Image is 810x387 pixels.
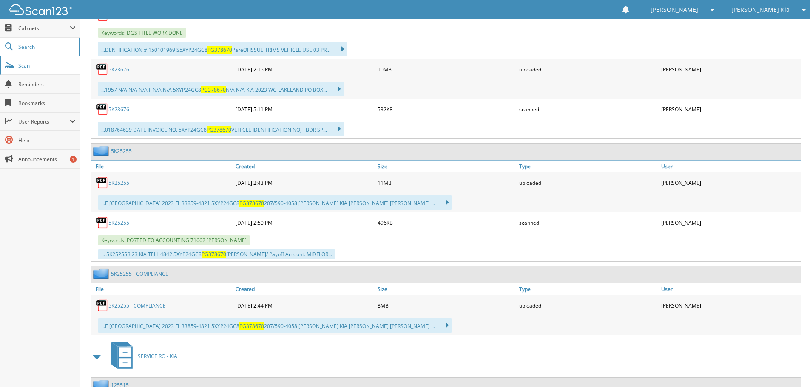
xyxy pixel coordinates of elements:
img: PDF.png [96,176,108,189]
img: folder2.png [93,146,111,156]
img: scan123-logo-white.svg [9,4,72,15]
span: Keywords: POSTED TO ACCOUNTING 71662 [PERSON_NAME] [98,235,250,245]
span: User Reports [18,118,70,125]
span: [PERSON_NAME] [651,7,698,12]
span: Announcements [18,155,76,163]
div: scanned [517,214,659,231]
div: [DATE] 2:50 PM [233,214,375,231]
a: User [659,283,801,295]
a: 5K23676 [108,66,129,73]
a: 5K25255 - COMPLIANCE [111,270,168,277]
div: uploaded [517,61,659,78]
span: PG378670 [202,251,226,258]
span: Bookmarks [18,99,76,107]
span: Reminders [18,81,76,88]
div: 10MB [375,61,517,78]
a: Created [233,283,375,295]
div: [PERSON_NAME] [659,214,801,231]
div: [DATE] 2:15 PM [233,61,375,78]
span: Keywords: DGS TITLE WORK DONE [98,28,186,38]
span: Search [18,43,74,51]
span: [PERSON_NAME] Kia [731,7,790,12]
div: 8MB [375,297,517,314]
span: Cabinets [18,25,70,32]
span: Scan [18,62,76,69]
span: PG378670 [207,126,231,133]
a: File [91,283,233,295]
div: 1 [70,156,77,163]
div: ...DENTIFICATION # 150101969 S5XYP24GC8 PareOFISSUE TRIMS VEHICLE USE 03 PR... [98,42,347,56]
a: Size [375,283,517,295]
a: SERVICE RO - KIA [106,339,177,373]
div: ...018764639 DATE INVOICE NO. 5XYP24GC8 VEHICLE IDENTIFICATION NO, - BDR SP... [98,122,344,136]
img: PDF.png [96,299,108,312]
div: ...1957 N/A N/A N/A F N/A N/A 5XYP24GC8 N/A N/A KIA 2023 WG LAKELAND PO BOX... [98,82,344,96]
div: 496KB [375,214,517,231]
img: PDF.png [96,216,108,229]
div: ... 5K25255B 23 KIA TELL 4842 5XYP24GC8 [PERSON_NAME]/ Payoff Amount: MIDFLOR... [98,249,335,259]
a: Type [517,161,659,172]
span: PG378670 [207,46,232,54]
a: User [659,161,801,172]
a: 5K23676 [108,106,129,113]
a: File [91,161,233,172]
div: uploaded [517,297,659,314]
a: 5K25255 - COMPLIANCE [108,302,166,309]
a: Size [375,161,517,172]
div: [PERSON_NAME] [659,174,801,191]
span: Help [18,137,76,144]
a: Type [517,283,659,295]
div: [DATE] 5:11 PM [233,101,375,118]
div: ...E [GEOGRAPHIC_DATA] 2023 FL 33859-4821 5XYP24GC8 207/590-4058 [PERSON_NAME] KIA [PERSON_NAME] ... [98,195,452,210]
div: 11MB [375,174,517,191]
a: Created [233,161,375,172]
div: uploaded [517,174,659,191]
div: [DATE] 2:44 PM [233,297,375,314]
div: scanned [517,101,659,118]
div: [PERSON_NAME] [659,101,801,118]
div: 532KB [375,101,517,118]
a: 5K25255 [108,179,129,186]
div: [PERSON_NAME] [659,61,801,78]
div: ...E [GEOGRAPHIC_DATA] 2023 FL 33859-4821 5XYP24GC8 207/590-4058 [PERSON_NAME] KIA [PERSON_NAME] ... [98,318,452,333]
span: PG378670 [239,200,264,207]
span: PG378670 [201,86,226,93]
div: [PERSON_NAME] [659,297,801,314]
div: [DATE] 2:43 PM [233,174,375,191]
span: PG378670 [239,322,264,330]
a: 5K25255 [108,219,129,226]
span: SERVICE RO - KIA [138,353,177,360]
a: 5K25255 [111,147,132,155]
img: PDF.png [96,103,108,116]
img: folder2.png [93,268,111,279]
img: PDF.png [96,63,108,76]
